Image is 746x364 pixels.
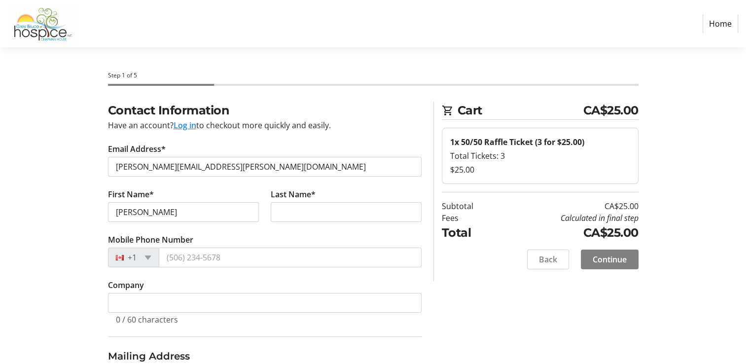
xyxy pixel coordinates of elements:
[108,188,154,200] label: First Name*
[271,188,316,200] label: Last Name*
[108,119,422,131] div: Have an account? to checkout more quickly and easily.
[450,137,584,147] strong: 1x 50/50 Raffle Ticket (3 for $25.00)
[458,102,583,119] span: Cart
[108,102,422,119] h2: Contact Information
[108,234,193,246] label: Mobile Phone Number
[442,212,498,224] td: Fees
[539,254,557,265] span: Back
[527,250,569,269] button: Back
[8,4,78,43] img: Grey Bruce Hospice's Logo
[442,200,498,212] td: Subtotal
[108,71,639,80] div: Step 1 of 5
[593,254,627,265] span: Continue
[108,143,166,155] label: Email Address*
[498,200,639,212] td: CA$25.00
[174,119,196,131] button: Log in
[450,150,630,162] div: Total Tickets: 3
[116,314,178,325] tr-character-limit: 0 / 60 characters
[498,212,639,224] td: Calculated in final step
[450,164,630,176] div: $25.00
[442,224,498,242] td: Total
[583,102,639,119] span: CA$25.00
[498,224,639,242] td: CA$25.00
[159,248,422,267] input: (506) 234-5678
[108,279,144,291] label: Company
[703,14,738,33] a: Home
[108,349,422,364] h3: Mailing Address
[581,250,639,269] button: Continue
